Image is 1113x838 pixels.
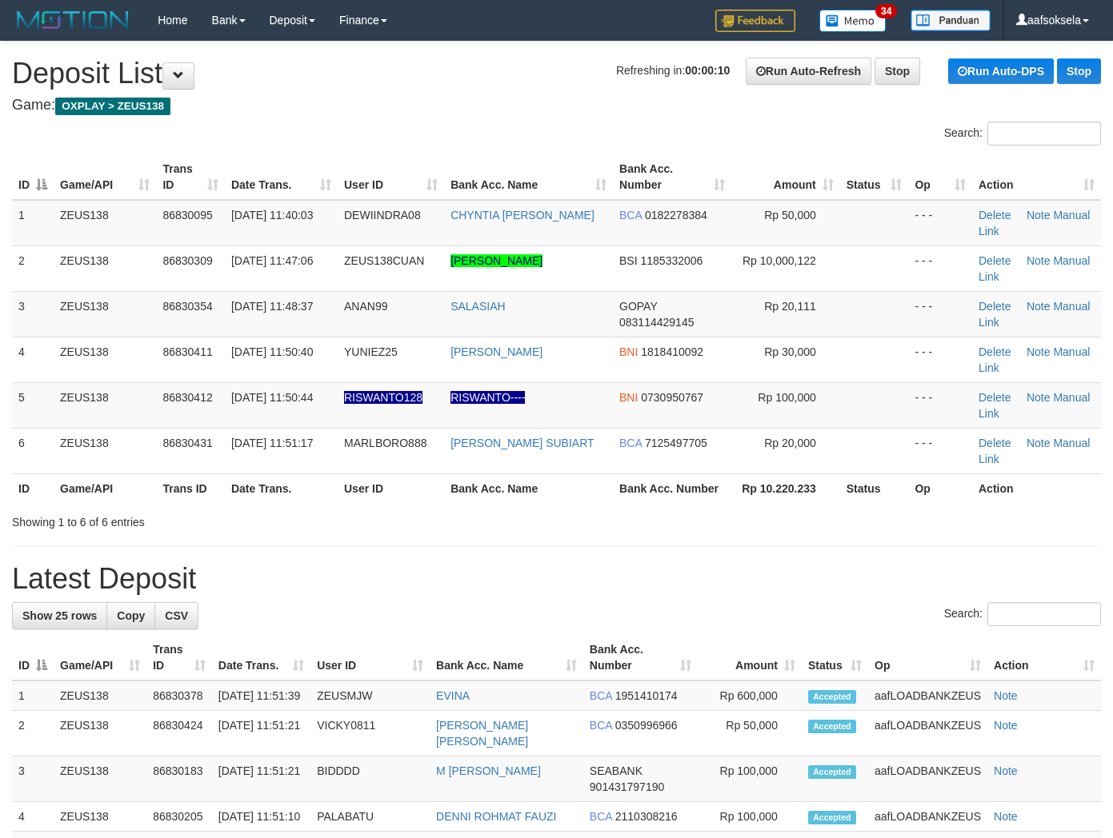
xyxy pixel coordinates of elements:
[54,245,156,291] td: ZEUS138
[808,765,856,779] span: Accepted
[146,802,212,832] td: 86830205
[944,602,1101,626] label: Search:
[310,711,430,756] td: VICKY0811
[12,602,107,629] a: Show 25 rows
[698,756,801,802] td: Rp 100,000
[212,680,310,711] td: [DATE] 11:51:39
[868,802,987,832] td: aafLOADBANKZEUS
[162,437,212,449] span: 86830431
[987,122,1101,146] input: Search:
[12,635,54,680] th: ID: activate to sort column descending
[117,609,145,622] span: Copy
[231,345,313,358] span: [DATE] 11:50:40
[979,345,1011,358] a: Delete
[944,122,1101,146] label: Search:
[22,609,97,622] span: Show 25 rows
[54,756,146,802] td: ZEUS138
[698,711,801,756] td: Rp 50,000
[12,680,54,711] td: 1
[590,689,612,702] span: BCA
[979,300,1090,329] a: Manual Link
[758,391,815,404] span: Rp 100,000
[12,337,54,382] td: 4
[338,473,444,503] th: User ID
[444,154,613,200] th: Bank Acc. Name: activate to sort column ascending
[994,719,1018,732] a: Note
[12,291,54,337] td: 3
[840,154,909,200] th: Status: activate to sort column ascending
[619,300,657,313] span: GOPAY
[54,291,156,337] td: ZEUS138
[310,635,430,680] th: User ID: activate to sort column ascending
[908,382,972,428] td: - - -
[698,680,801,711] td: Rp 600,000
[165,609,188,622] span: CSV
[436,810,556,823] a: DENNI ROHMAT FAUZI
[344,209,421,221] span: DEWIINDRA08
[231,391,313,404] span: [DATE] 11:50:44
[344,437,426,449] span: MARLBORO888
[619,254,638,267] span: BSI
[146,711,212,756] td: 86830424
[698,802,801,832] td: Rp 100,000
[764,345,816,358] span: Rp 30,000
[619,209,642,221] span: BCA
[613,473,731,503] th: Bank Acc. Number
[12,245,54,291] td: 2
[162,209,212,221] span: 86830095
[840,473,909,503] th: Status
[162,254,212,267] span: 86830309
[715,10,795,32] img: Feedback.jpg
[698,635,801,680] th: Amount: activate to sort column ascending
[225,473,338,503] th: Date Trans.
[615,810,678,823] span: Copy 2110308216 to clipboard
[731,154,840,200] th: Amount: activate to sort column ascending
[54,635,146,680] th: Game/API: activate to sort column ascending
[615,719,678,732] span: Copy 0350996966 to clipboard
[994,764,1018,777] a: Note
[908,337,972,382] td: - - -
[338,154,444,200] th: User ID: activate to sort column ascending
[948,58,1054,84] a: Run Auto-DPS
[54,680,146,711] td: ZEUS138
[590,810,612,823] span: BCA
[146,680,212,711] td: 86830378
[212,802,310,832] td: [DATE] 11:51:10
[146,756,212,802] td: 86830183
[911,10,991,31] img: panduan.png
[994,810,1018,823] a: Note
[808,720,856,733] span: Accepted
[106,602,155,629] a: Copy
[685,64,730,77] strong: 00:00:10
[1027,300,1051,313] a: Note
[619,345,638,358] span: BNI
[12,58,1101,90] h1: Deposit List
[54,200,156,246] td: ZEUS138
[979,437,1090,465] a: Manual Link
[450,345,542,358] a: [PERSON_NAME]
[875,58,920,85] a: Stop
[764,437,816,449] span: Rp 20,000
[1027,437,1051,449] a: Note
[868,680,987,711] td: aafLOADBANKZEUS
[972,473,1101,503] th: Action
[12,154,54,200] th: ID: activate to sort column descending
[1057,58,1101,84] a: Stop
[979,391,1090,420] a: Manual Link
[641,345,703,358] span: Copy 1818410092 to clipboard
[55,98,170,115] span: OXPLAY > ZEUS138
[590,780,664,793] span: Copy 901431797190 to clipboard
[1027,209,1051,221] a: Note
[450,209,595,221] a: CHYNTIA [PERSON_NAME]
[590,719,612,732] span: BCA
[868,711,987,756] td: aafLOADBANKZEUS
[344,254,424,267] span: ZEUS138CUAN
[12,711,54,756] td: 2
[450,254,542,267] a: [PERSON_NAME]
[994,689,1018,702] a: Note
[12,200,54,246] td: 1
[162,300,212,313] span: 86830354
[54,802,146,832] td: ZEUS138
[212,711,310,756] td: [DATE] 11:51:21
[450,300,505,313] a: SALASIAH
